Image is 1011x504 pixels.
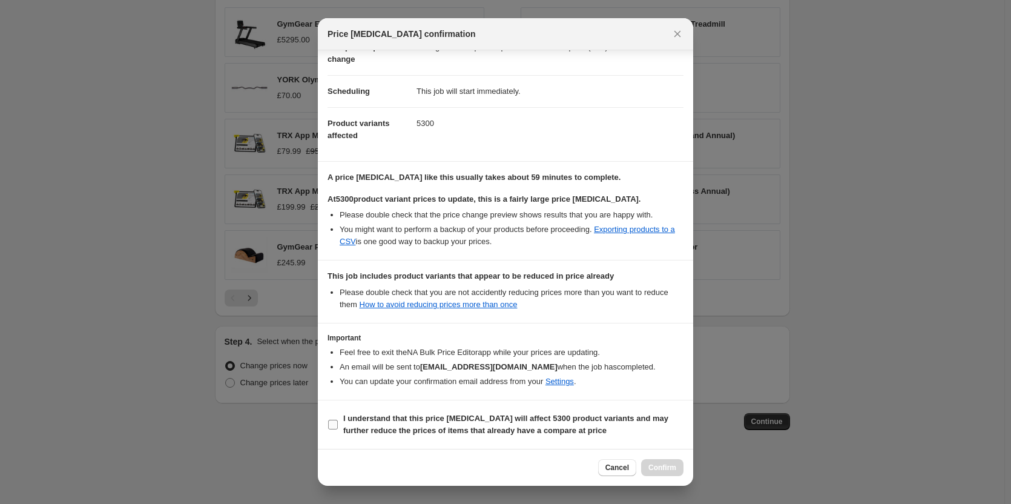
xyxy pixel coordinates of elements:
a: How to avoid reducing prices more than once [360,300,518,309]
button: Close [669,25,686,42]
li: You might want to perform a backup of your products before proceeding. is one good way to backup ... [340,224,683,248]
a: Settings [545,377,574,386]
span: Scheduling [328,87,370,96]
li: Feel free to exit the NA Bulk Price Editor app while your prices are updating. [340,346,683,359]
span: Price [MEDICAL_DATA] confirmation [328,28,476,40]
li: An email will be sent to when the job has completed . [340,361,683,373]
span: Product variants affected [328,119,390,140]
li: Please double check that you are not accidently reducing prices more than you want to reduce them [340,287,683,311]
li: Please double check that the price change preview shows results that you are happy with. [340,209,683,221]
button: Cancel [598,459,636,476]
a: Exporting products to a CSV [340,225,675,246]
b: [EMAIL_ADDRESS][DOMAIN_NAME] [420,362,558,371]
b: I understand that this price [MEDICAL_DATA] will affect 5300 product variants and may further red... [343,414,668,435]
b: This job includes product variants that appear to be reduced in price already [328,271,614,280]
b: A price [MEDICAL_DATA] like this usually takes about 59 minutes to complete. [328,173,621,182]
span: Cancel [605,463,629,472]
li: You can update your confirmation email address from your . [340,376,683,388]
dd: This job will start immediately. [417,75,683,107]
b: At 5300 product variant prices to update, this is a fairly large price [MEDICAL_DATA]. [328,194,641,204]
dd: 5300 [417,107,683,139]
h3: Important [328,333,683,343]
